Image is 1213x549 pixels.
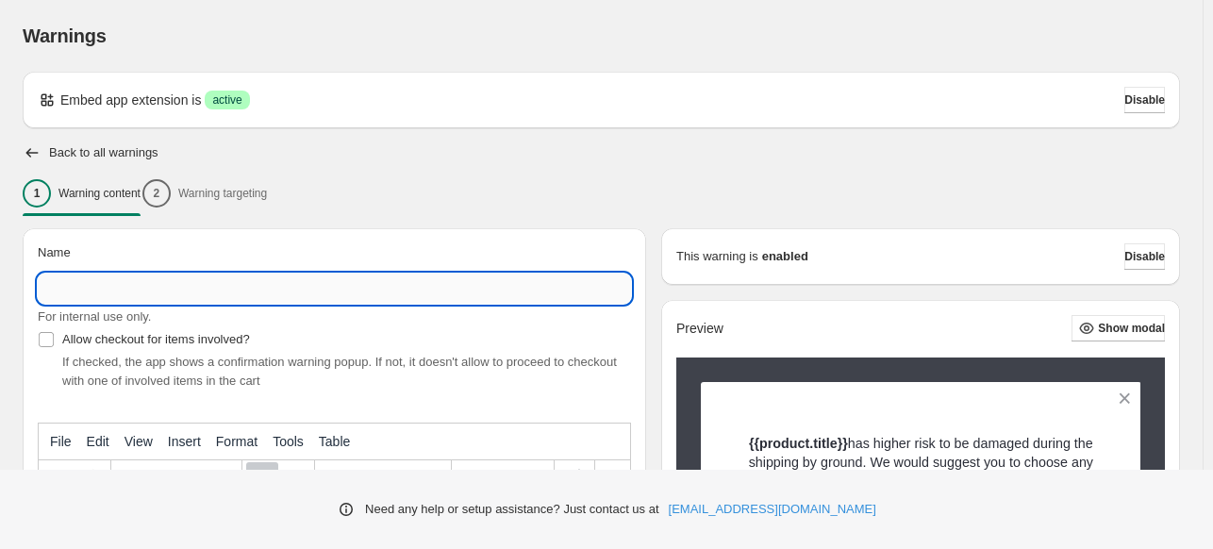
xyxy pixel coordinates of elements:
[115,462,238,494] button: Formats
[8,15,584,50] body: Rich Text Area. Press ALT-0 for help.
[42,462,75,494] button: Undo
[734,434,1108,491] p: has higher risk to be damaged during the shipping by ground. We would suggest you to choose any a...
[58,186,141,201] p: Warning content
[749,436,848,451] strong: {{product.title}}
[212,92,241,108] span: active
[319,462,351,494] button: Align left
[62,355,617,388] span: If checked, the app shows a confirmation warning popup. If not, it doesn't allow to proceed to ch...
[38,245,71,259] span: Name
[87,434,109,449] span: Edit
[216,434,258,449] span: Format
[503,462,550,494] div: Numbered list
[273,434,304,449] span: Tools
[676,247,758,266] p: This warning is
[351,462,383,494] button: Align center
[23,174,141,213] button: 1Warning content
[319,434,350,449] span: Table
[75,462,107,494] button: Redo
[38,309,151,324] span: For internal use only.
[60,91,201,109] p: Embed app extension is
[558,462,590,494] button: Insert/edit link
[456,462,503,494] div: Bullet list
[62,332,250,346] span: Allow checkout for items involved?
[383,462,415,494] button: Align right
[1072,315,1165,341] button: Show modal
[23,25,107,46] span: Warnings
[1124,87,1165,113] button: Disable
[669,500,876,519] a: [EMAIL_ADDRESS][DOMAIN_NAME]
[415,462,447,494] button: Justify
[168,434,201,449] span: Insert
[1124,92,1165,108] span: Disable
[49,145,158,160] h2: Back to all warnings
[1124,243,1165,270] button: Disable
[125,434,153,449] span: View
[278,462,310,494] button: Italic
[1124,249,1165,264] span: Disable
[762,247,808,266] strong: enabled
[676,321,723,337] h2: Preview
[23,179,51,208] div: 1
[1098,321,1165,336] span: Show modal
[50,434,72,449] span: File
[246,462,278,494] button: Bold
